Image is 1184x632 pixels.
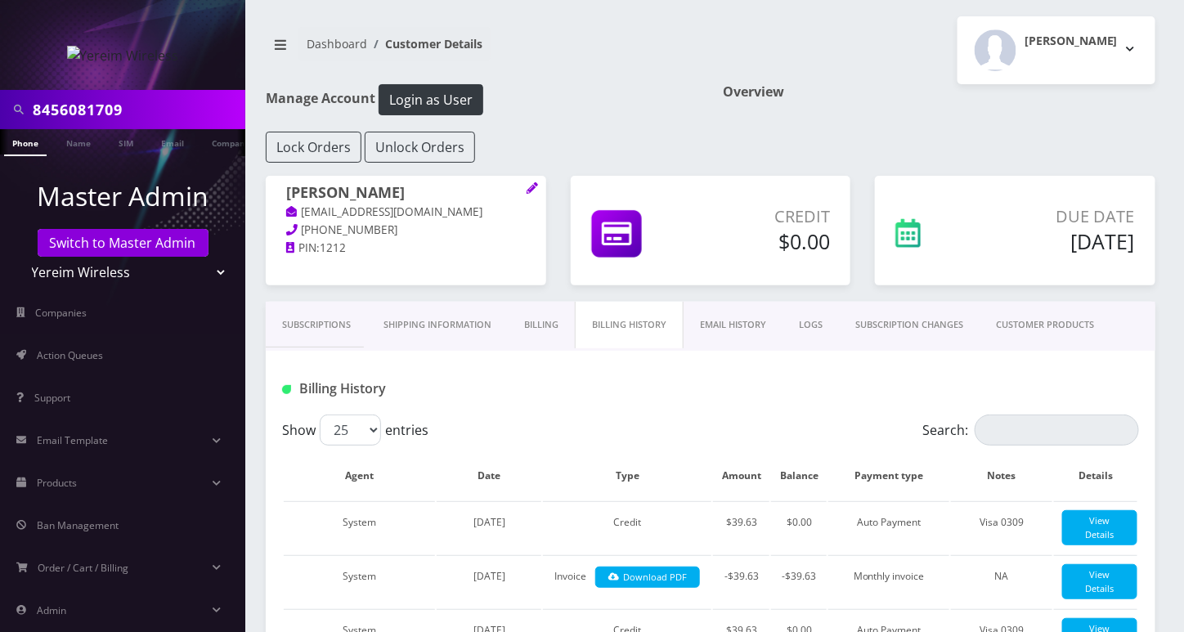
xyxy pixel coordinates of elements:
[975,415,1139,446] input: Search:
[771,452,827,500] th: Balance
[204,129,258,155] a: Company
[437,452,541,500] th: Date
[367,302,508,348] a: Shipping Information
[783,302,839,348] a: LOGS
[984,229,1135,253] h5: [DATE]
[1025,34,1118,48] h2: [PERSON_NAME]
[473,569,505,583] span: [DATE]
[701,229,830,253] h5: $0.00
[37,433,108,447] span: Email Template
[320,240,346,255] span: 1212
[320,415,381,446] select: Showentries
[839,302,980,348] a: SUBSCRIPTION CHANGES
[595,567,701,589] a: Download PDF
[951,501,1052,554] td: Visa 0309
[284,452,435,500] th: Agent
[922,415,1139,446] label: Search:
[543,555,711,607] td: Invoice
[67,46,179,65] img: Yereim Wireless
[713,452,769,500] th: Amount
[37,518,119,532] span: Ban Management
[375,89,483,107] a: Login as User
[771,555,827,607] td: -$39.63
[266,84,698,115] h1: Manage Account
[543,452,711,500] th: Type
[958,16,1155,84] button: [PERSON_NAME]
[1054,452,1137,500] th: Details
[1062,564,1137,599] a: View Details
[266,302,367,348] a: Subscriptions
[153,129,192,155] a: Email
[365,132,475,163] button: Unlock Orders
[473,515,505,529] span: [DATE]
[58,129,99,155] a: Name
[828,452,949,500] th: Payment type
[38,561,129,575] span: Order / Cart / Billing
[286,240,320,257] a: PIN:
[713,555,769,607] td: -$39.63
[543,501,711,554] td: Credit
[37,348,103,362] span: Action Queues
[36,306,87,320] span: Companies
[37,603,66,617] span: Admin
[980,302,1110,348] a: CUSTOMER PRODUCTS
[771,501,827,554] td: $0.00
[723,84,1155,100] h1: Overview
[379,84,483,115] button: Login as User
[286,204,483,221] a: [EMAIL_ADDRESS][DOMAIN_NAME]
[38,229,209,257] a: Switch to Master Admin
[828,555,949,607] td: Monthly invoice
[951,555,1052,607] td: NA
[284,501,435,554] td: System
[951,452,1052,500] th: Notes
[508,302,575,348] a: Billing
[828,501,949,554] td: Auto Payment
[4,129,47,156] a: Phone
[984,204,1135,229] p: Due Date
[684,302,783,348] a: EMAIL HISTORY
[282,381,551,397] h1: Billing History
[33,94,241,125] input: Search in Company
[367,35,482,52] li: Customer Details
[701,204,830,229] p: Credit
[1062,510,1137,545] a: View Details
[266,27,698,74] nav: breadcrumb
[713,501,769,554] td: $39.63
[282,415,428,446] label: Show entries
[575,302,684,348] a: Billing History
[286,184,526,204] h1: [PERSON_NAME]
[302,222,398,237] span: [PHONE_NUMBER]
[266,132,361,163] button: Lock Orders
[284,555,435,607] td: System
[307,36,367,52] a: Dashboard
[37,476,77,490] span: Products
[110,129,141,155] a: SIM
[34,391,70,405] span: Support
